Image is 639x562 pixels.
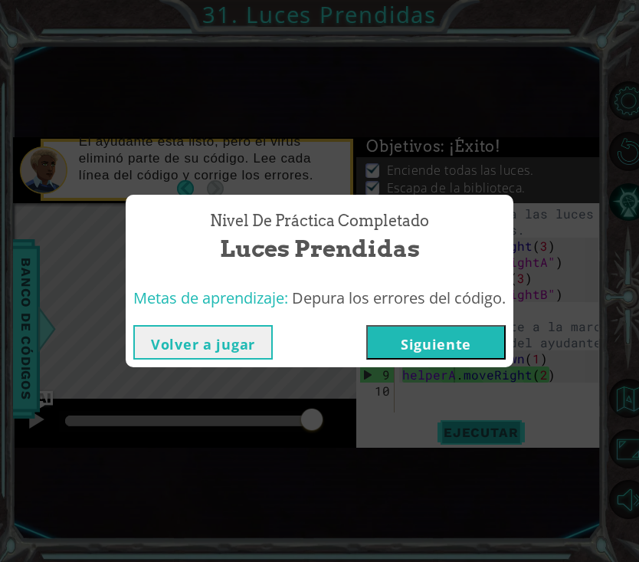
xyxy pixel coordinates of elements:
[133,288,288,308] span: Metas de aprendizaje:
[133,325,273,360] button: Volver a jugar
[210,210,429,232] span: Nivel de práctica Completado
[366,325,506,360] button: Siguiente
[220,232,420,265] span: Luces Prendidas
[292,288,506,308] span: Depura los errores del código.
